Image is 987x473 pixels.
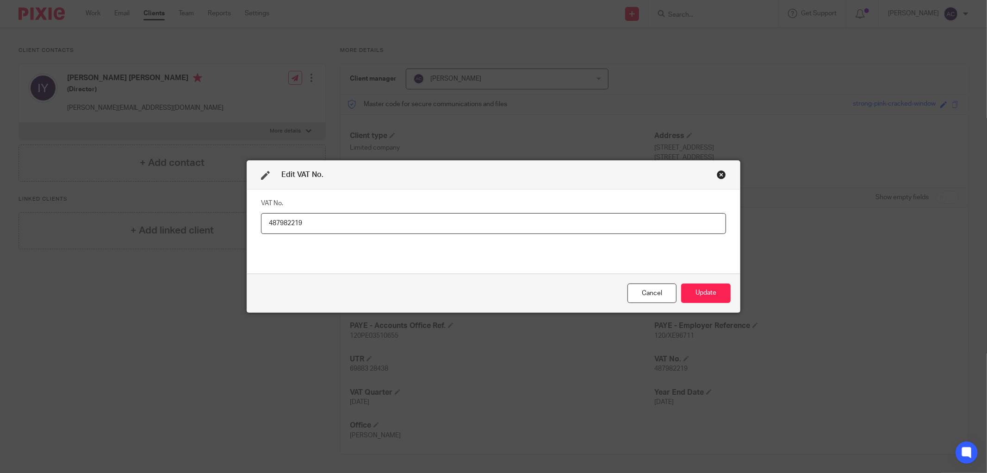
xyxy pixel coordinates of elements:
button: Update [681,284,731,303]
div: Close this dialog window [717,170,726,179]
label: VAT No. [261,199,283,208]
input: VAT No. [261,213,726,234]
span: Edit VAT No. [281,171,323,178]
div: Close this dialog window [627,284,677,303]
